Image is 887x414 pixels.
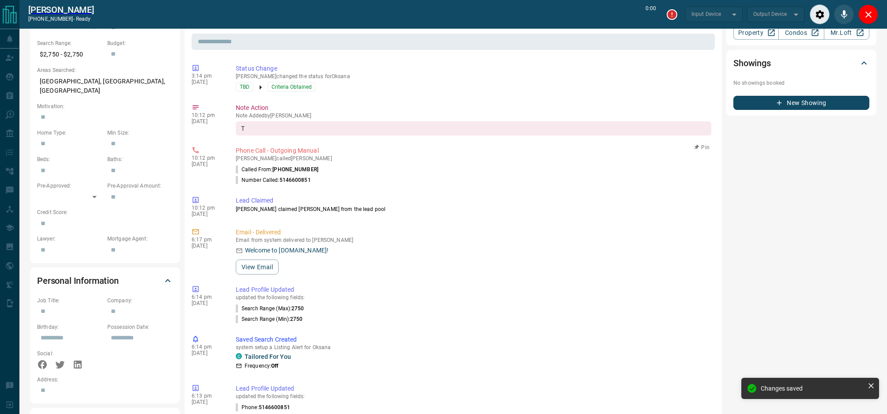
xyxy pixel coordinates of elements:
p: Credit Score: [37,208,173,216]
p: No showings booked [733,79,869,87]
div: Personal Information [37,270,173,291]
strong: Off [271,363,278,369]
p: system setup a Listing Alert for Oksana [236,344,711,350]
p: [DATE] [192,243,223,249]
p: Home Type: [37,129,103,137]
p: Search Range (Min) : [236,315,303,323]
p: Min Size: [107,129,173,137]
span: ready [76,16,91,22]
p: Note Added by [PERSON_NAME] [236,113,711,119]
p: Email from system delivered to [PERSON_NAME] [236,237,711,243]
div: Showings [733,53,869,74]
h2: Personal Information [37,274,119,288]
span: 2750 [290,316,302,322]
span: 5146600851 [259,404,290,410]
p: Frequency: [245,362,278,370]
p: Called From: [236,166,318,173]
div: Mute [834,4,854,24]
p: Search Range: [37,39,103,47]
span: TBD [240,83,249,91]
p: Mortgage Agent: [107,235,173,243]
div: T [236,121,711,135]
p: Beds: [37,155,103,163]
p: 10:12 pm [192,155,223,161]
div: Close [858,4,878,24]
p: 6:13 pm [192,393,223,399]
div: condos.ca [236,353,242,359]
p: Email - Delivered [236,228,711,237]
a: Property [733,26,779,40]
h2: Showings [733,56,771,70]
p: Budget: [107,39,173,47]
p: Birthday: [37,323,103,331]
p: [PERSON_NAME] claimed [PERSON_NAME] from the lead pool [236,205,711,213]
div: Audio Settings [810,4,830,24]
p: 10:12 pm [192,112,223,118]
p: 3:14 pm [192,73,223,79]
span: [PHONE_NUMBER] [272,166,318,173]
p: 0:00 [645,4,656,24]
p: Baths: [107,155,173,163]
p: Job Title: [37,297,103,305]
button: Pin [689,143,715,151]
span: 2750 [291,305,304,312]
p: Number Called: [236,176,311,184]
a: [PERSON_NAME] [28,4,94,15]
p: Social: [37,350,103,358]
p: Address: [37,376,173,384]
span: 5146600851 [279,177,311,183]
a: Tailored For You [245,353,291,360]
p: [DATE] [192,79,223,85]
p: Lawyer: [37,235,103,243]
p: Welcome to [DOMAIN_NAME]! [245,246,328,255]
p: Pre-Approval Amount: [107,182,173,190]
p: Note Action [236,103,711,113]
p: [PERSON_NAME] called [PERSON_NAME] [236,155,711,162]
p: [PERSON_NAME] changed the status for Oksana [236,73,711,79]
p: 6:14 pm [192,344,223,350]
p: Saved Search Created [236,335,711,344]
p: Status Change [236,64,711,73]
p: [DATE] [192,118,223,124]
p: 6:14 pm [192,294,223,300]
div: Changes saved [761,385,864,392]
p: Company: [107,297,173,305]
p: [DATE] [192,350,223,356]
p: 6:17 pm [192,237,223,243]
p: Lead Profile Updated [236,384,711,393]
p: [GEOGRAPHIC_DATA], [GEOGRAPHIC_DATA], [GEOGRAPHIC_DATA] [37,74,173,98]
p: Lead Claimed [236,196,711,205]
p: [DATE] [192,161,223,167]
a: Condos [778,26,824,40]
p: Search Range (Max) : [236,305,304,312]
p: [DATE] [192,300,223,306]
p: updated the following fields: [236,294,711,301]
button: View Email [236,260,279,275]
p: Lead Profile Updated [236,285,711,294]
p: [DATE] [192,399,223,405]
p: 10:12 pm [192,205,223,211]
p: Motivation: [37,102,173,110]
p: Phone Call - Outgoing Manual [236,146,711,155]
p: Phone : [236,403,290,411]
button: New Showing [733,96,869,110]
p: [DATE] [192,211,223,217]
p: Possession Date: [107,323,173,331]
p: Areas Searched: [37,66,173,74]
span: Criteria Obtained [272,83,312,91]
a: Mr.Loft [824,26,869,40]
p: Pre-Approved: [37,182,103,190]
p: updated the following fields: [236,393,711,399]
p: $2,750 - $2,750 [37,47,103,62]
p: [PHONE_NUMBER] - [28,15,94,23]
